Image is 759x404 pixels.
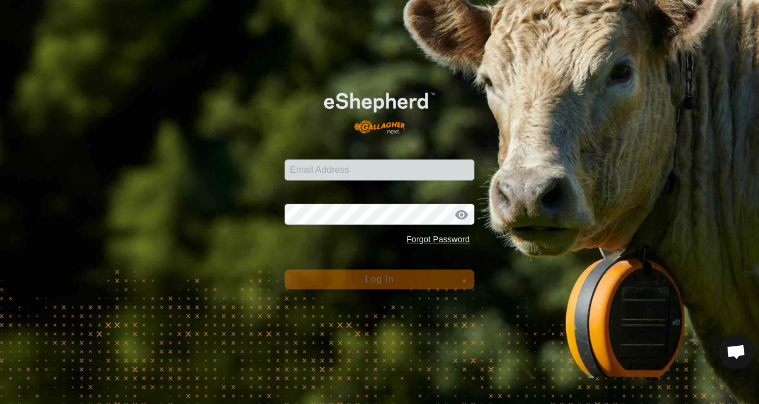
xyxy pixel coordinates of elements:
a: Forgot Password [406,235,470,244]
div: Open chat [719,334,754,369]
img: E-shepherd Logo [304,77,456,141]
span: Log In [365,274,393,284]
input: Email Address [285,160,474,180]
button: Log In [285,270,474,289]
